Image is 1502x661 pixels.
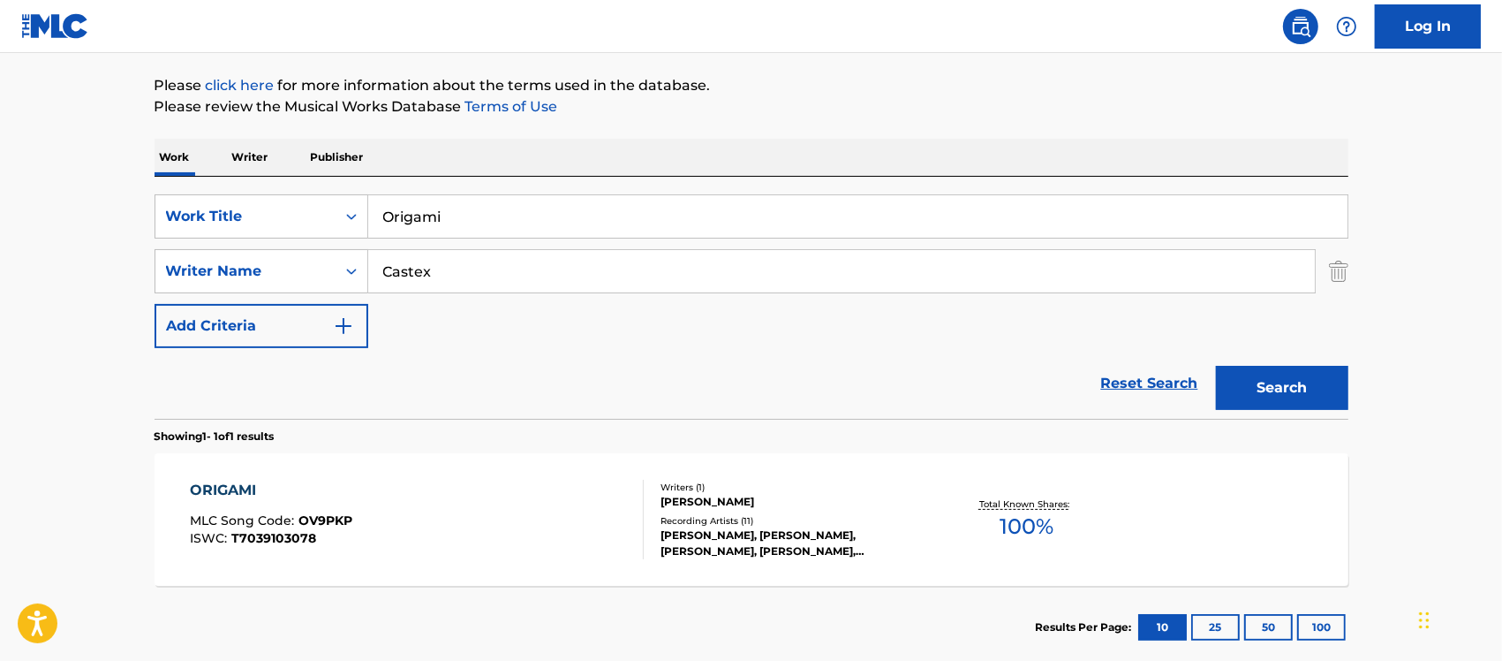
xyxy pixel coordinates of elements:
span: OV9PKP [298,513,352,528]
div: ORIGAMI [190,480,352,501]
button: 25 [1191,614,1240,641]
a: click here [206,77,275,94]
div: [PERSON_NAME] [660,494,927,510]
div: Writers ( 1 ) [660,481,927,494]
button: 100 [1297,614,1346,641]
p: Showing 1 - 1 of 1 results [155,429,275,444]
img: MLC Logo [21,13,89,39]
p: Total Known Shares: [979,498,1074,511]
div: Writer Name [166,261,325,282]
span: MLC Song Code : [190,513,298,528]
p: Please review the Musical Works Database [155,96,1348,118]
div: [PERSON_NAME], [PERSON_NAME], [PERSON_NAME], [PERSON_NAME], [PERSON_NAME] [660,528,927,559]
p: Work [155,139,195,176]
a: ORIGAMIMLC Song Code:OV9PKPISWC:T7039103078Writers (1)[PERSON_NAME]Recording Artists (11)[PERSON_... [155,453,1348,586]
a: Public Search [1283,9,1318,44]
div: Work Title [166,206,325,227]
p: Writer [227,139,274,176]
a: Log In [1375,4,1481,49]
form: Search Form [155,194,1348,419]
a: Reset Search [1092,364,1207,403]
span: 100 % [1000,511,1053,543]
p: Results Per Page: [1036,619,1136,635]
button: Add Criteria [155,304,368,348]
img: search [1290,16,1311,37]
img: Delete Criterion [1329,249,1348,293]
div: Help [1329,9,1364,44]
div: Drag [1419,594,1430,647]
a: Terms of Use [462,98,558,115]
img: 9d2ae6d4665cec9f34b9.svg [333,315,354,337]
p: Publisher [306,139,369,176]
button: 10 [1138,614,1187,641]
iframe: Chat Widget [1414,576,1502,661]
div: Recording Artists ( 11 ) [660,514,927,528]
span: T7039103078 [231,530,316,546]
p: Please for more information about the terms used in the database. [155,75,1348,96]
span: ISWC : [190,530,231,546]
img: help [1336,16,1357,37]
button: Search [1216,366,1348,410]
button: 50 [1244,614,1293,641]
